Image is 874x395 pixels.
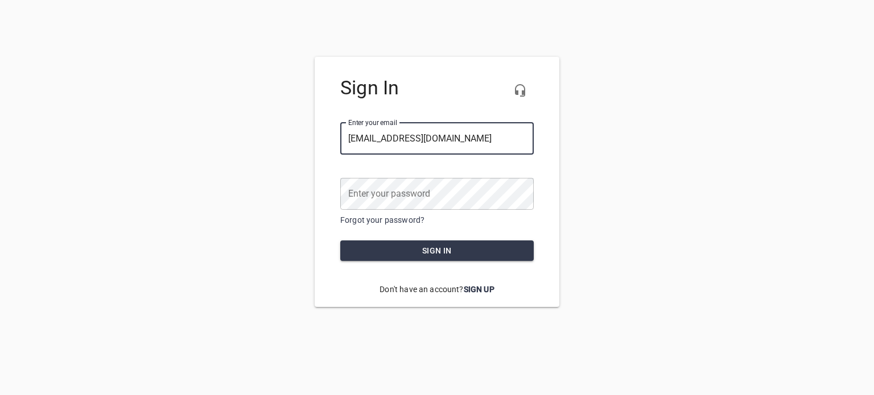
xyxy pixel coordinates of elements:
a: Forgot your password? [340,215,424,224]
span: Sign in [349,244,525,258]
h4: Sign In [340,77,534,99]
button: Sign in [340,240,534,261]
a: Sign Up [464,285,494,294]
p: Don't have an account? [340,275,534,304]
